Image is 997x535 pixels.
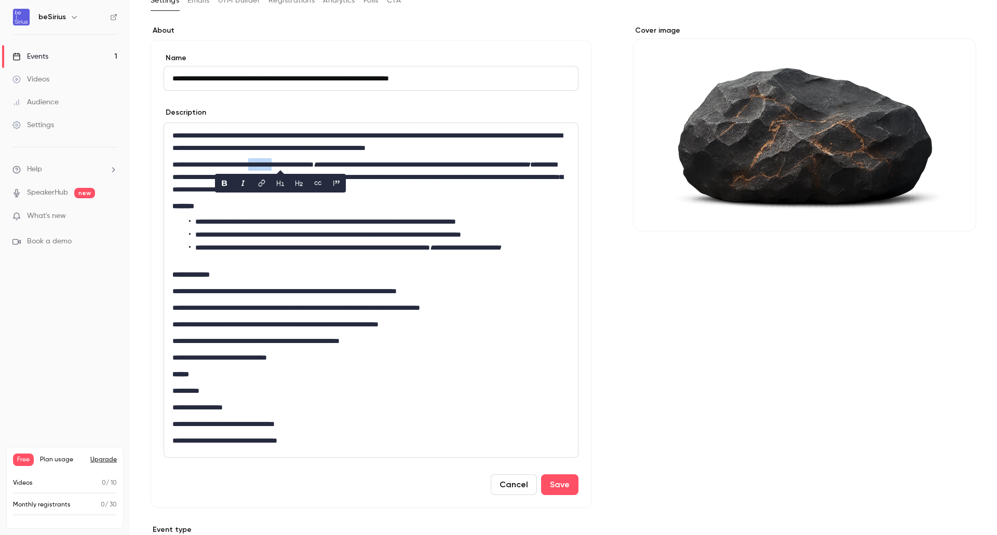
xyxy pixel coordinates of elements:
[40,456,84,464] span: Plan usage
[13,500,71,510] p: Monthly registrants
[27,211,66,222] span: What's new
[151,25,591,36] label: About
[102,478,117,488] p: / 10
[235,175,251,191] button: italic
[12,120,54,130] div: Settings
[38,12,66,22] h6: beSirius
[12,164,117,175] li: help-dropdown-opener
[27,187,68,198] a: SpeakerHub
[27,236,72,247] span: Book a demo
[12,74,49,85] div: Videos
[27,164,42,175] span: Help
[328,175,345,191] button: blockquote
[633,25,976,231] section: Cover image
[164,107,206,118] label: Description
[13,454,34,466] span: Free
[151,525,591,535] p: Event type
[102,480,106,486] span: 0
[253,175,270,191] button: link
[541,474,578,495] button: Save
[105,212,117,221] iframe: Noticeable Trigger
[633,25,976,36] label: Cover image
[216,175,233,191] button: bold
[164,123,578,457] div: editor
[164,122,578,458] section: description
[12,51,48,62] div: Events
[101,502,105,508] span: 0
[74,188,95,198] span: new
[13,478,33,488] p: Videos
[101,500,117,510] p: / 30
[12,97,59,107] div: Audience
[491,474,537,495] button: Cancel
[164,53,578,63] label: Name
[90,456,117,464] button: Upgrade
[13,9,30,25] img: beSirius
